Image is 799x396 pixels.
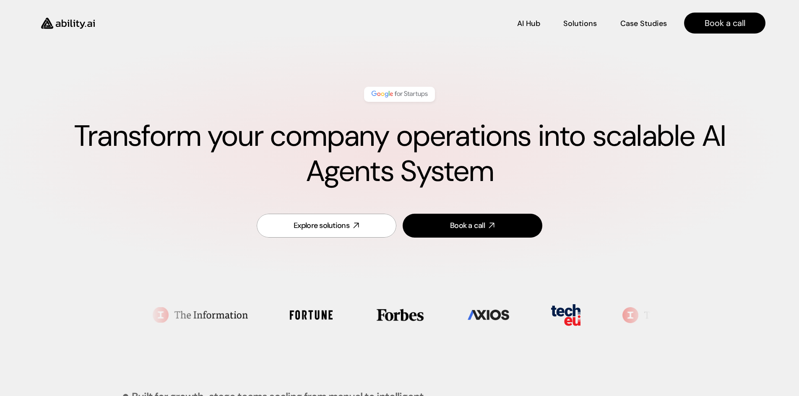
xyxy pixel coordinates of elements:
[34,119,765,189] h1: Transform your company operations into scalable AI Agents System
[517,16,540,31] a: AI Hub
[450,220,485,231] div: Book a call
[517,18,540,29] p: AI Hub
[563,16,597,31] a: Solutions
[294,220,349,231] div: Explore solutions
[705,17,745,29] p: Book a call
[620,18,667,29] p: Case Studies
[403,214,542,238] a: Book a call
[620,16,667,31] a: Case Studies
[257,214,396,238] a: Explore solutions
[563,18,597,29] p: Solutions
[684,13,765,34] a: Book a call
[107,13,765,34] nav: Main navigation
